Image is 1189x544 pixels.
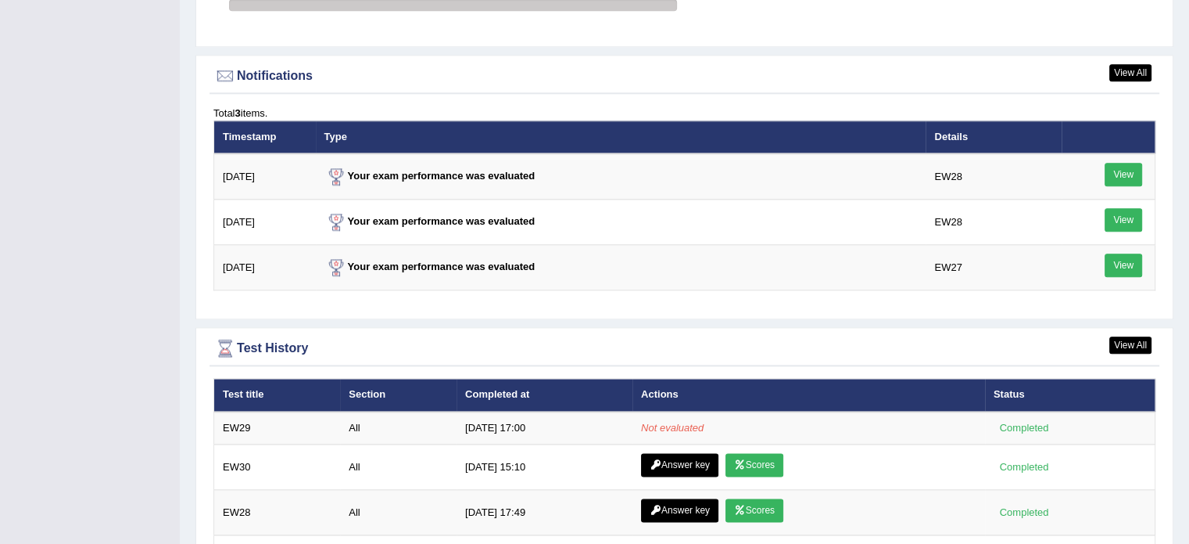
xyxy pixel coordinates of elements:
strong: Your exam performance was evaluated [324,261,535,272]
td: EW27 [926,245,1061,290]
td: EW29 [214,412,341,445]
a: View All [1109,337,1151,354]
a: Answer key [641,499,718,522]
td: EW28 [214,490,341,535]
td: [DATE] 17:00 [457,412,632,445]
div: Total items. [213,106,1155,121]
div: Test History [213,337,1155,360]
td: EW28 [926,200,1061,245]
th: Type [316,121,926,153]
a: View [1105,208,1142,232]
a: View [1105,163,1142,186]
td: [DATE] 17:49 [457,490,632,535]
th: Details [926,121,1061,153]
td: All [340,490,457,535]
td: [DATE] [214,200,316,245]
th: Actions [632,379,985,412]
th: Status [985,379,1155,412]
td: EW28 [926,153,1061,200]
td: EW30 [214,445,341,490]
th: Test title [214,379,341,412]
a: View All [1109,64,1151,81]
div: Completed [994,420,1055,436]
div: Completed [994,459,1055,475]
a: View [1105,254,1142,277]
a: Scores [725,499,783,522]
td: All [340,445,457,490]
b: 3 [235,107,240,119]
strong: Your exam performance was evaluated [324,215,535,227]
div: Completed [994,504,1055,521]
td: [DATE] [214,245,316,290]
th: Completed at [457,379,632,412]
em: Not evaluated [641,422,704,434]
th: Timestamp [214,121,316,153]
td: [DATE] 15:10 [457,445,632,490]
a: Answer key [641,453,718,477]
td: [DATE] [214,153,316,200]
a: Scores [725,453,783,477]
div: Notifications [213,64,1155,88]
th: Section [340,379,457,412]
td: All [340,412,457,445]
strong: Your exam performance was evaluated [324,170,535,182]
